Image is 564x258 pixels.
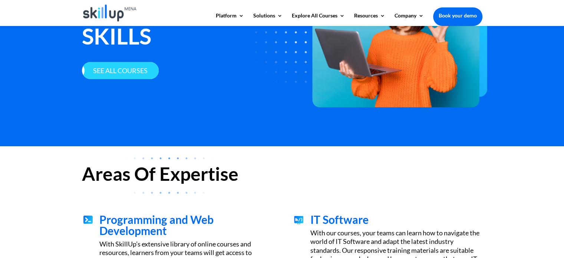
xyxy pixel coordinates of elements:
img: project management [82,214,94,226]
a: Book your demo [433,7,482,24]
a: Explore All Courses [292,13,345,26]
div: أداة الدردشة [451,178,564,258]
a: See all courses [82,62,159,79]
img: Skillup Mena [83,4,137,22]
a: Platform [216,13,244,26]
a: Resources [354,13,385,26]
span: IT Software [310,213,369,226]
strong: Skills [82,23,151,49]
a: Solutions [253,13,283,26]
span: Programming and Web Development [99,213,214,237]
a: Company [395,13,424,26]
h2: Areas Of Expertise [82,164,482,187]
iframe: Chat Widget [451,178,564,258]
img: Accounting&Finance [293,214,305,226]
